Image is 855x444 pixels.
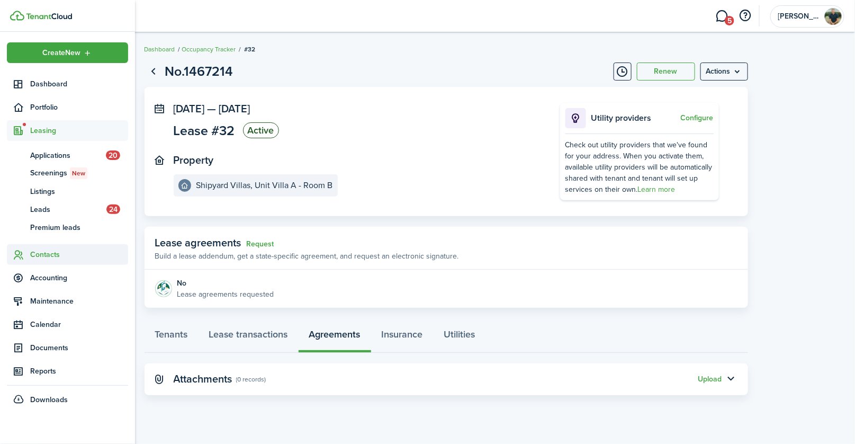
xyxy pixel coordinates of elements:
button: Configure [681,114,714,122]
panel-main-title: Property [174,154,214,166]
a: Learn more [638,184,676,195]
span: [DATE] [174,101,205,117]
a: ScreeningsNew [7,164,128,182]
img: TenantCloud [26,13,72,20]
span: Reports [30,366,128,377]
a: Dashboard [7,74,128,94]
a: Premium leads [7,218,128,236]
span: #32 [245,45,256,54]
span: Dashboard [30,78,128,90]
span: Accounting [30,272,128,283]
panel-main-subtitle: (0 records) [236,375,266,384]
span: 5 [725,16,734,25]
span: Leasing [30,125,128,136]
button: Open resource center [736,7,754,25]
span: Lease #32 [174,124,235,137]
span: Derek [778,13,821,20]
img: TenantCloud [10,11,24,21]
span: 24 [106,205,120,214]
span: Premium leads [30,222,128,233]
span: Leads [30,204,106,215]
span: Listings [30,186,128,197]
a: Messaging [712,3,732,30]
span: [DATE] [219,101,250,117]
span: 20 [106,150,120,160]
span: Downloads [30,394,68,405]
button: Renew [637,63,695,81]
a: Lease transactions [199,321,299,353]
span: — [208,101,217,117]
p: Utility providers [591,112,678,125]
img: Derek [825,8,842,25]
status: Active [243,122,279,138]
span: Calendar [30,319,128,330]
h1: No.1467214 [165,61,233,82]
a: Go back [145,63,163,81]
p: Lease agreements requested [177,289,274,300]
menu-btn: Actions [700,63,748,81]
span: Maintenance [30,296,128,307]
panel-main-title: Attachments [174,373,232,385]
a: Listings [7,182,128,200]
a: Insurance [371,321,434,353]
a: Utilities [434,321,486,353]
div: Check out utility providers that we've found for your address. When you activate them, available ... [565,139,714,195]
span: Lease agreements [155,235,241,251]
button: Toggle accordion [722,370,740,388]
span: Contacts [30,249,128,260]
button: Open menu [700,63,748,81]
a: Request [247,240,274,248]
div: No [177,278,274,289]
button: Upload [698,375,722,384]
a: Reports [7,361,128,381]
p: Build a lease addendum, get a state-specific agreement, and request an electronic signature. [155,251,459,262]
img: Agreement e-sign [155,280,172,297]
span: Portfolio [30,102,128,113]
span: New [72,168,85,178]
span: Applications [30,150,106,161]
button: Open menu [7,42,128,63]
e-details-info-title: Shipyard Villas, Unit Villa A - Room B [196,181,333,190]
a: Applications20 [7,146,128,164]
a: Leads24 [7,200,128,218]
button: Timeline [614,63,632,81]
a: Dashboard [145,45,175,54]
span: Create New [43,49,81,57]
span: Documents [30,342,128,353]
span: Screenings [30,167,128,179]
a: Occupancy Tracker [182,45,236,54]
a: Tenants [145,321,199,353]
